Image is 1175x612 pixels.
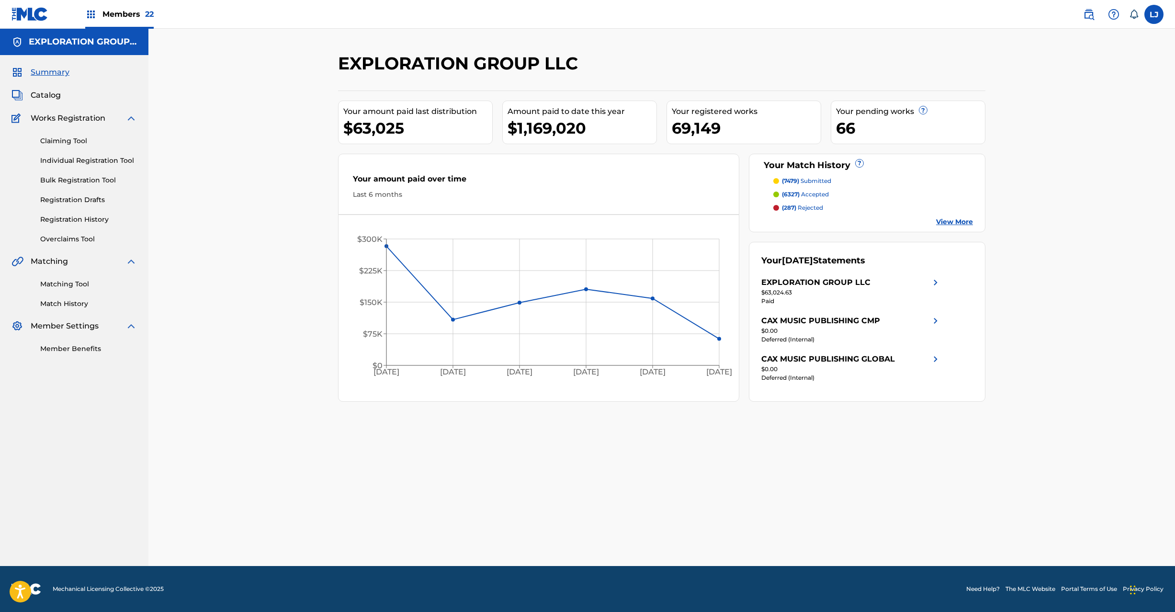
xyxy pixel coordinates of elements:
tspan: [DATE] [440,367,466,376]
img: search [1083,9,1095,20]
img: Member Settings [11,320,23,332]
iframe: Resource Center [1148,428,1175,505]
h2: EXPLORATION GROUP LLC [338,53,583,74]
div: $63,025 [343,117,492,139]
a: Registration Drafts [40,195,137,205]
div: Deferred (Internal) [761,335,941,344]
h5: EXPLORATION GROUP LLC [29,36,137,47]
tspan: [DATE] [640,367,666,376]
div: CAX MUSIC PUBLISHING GLOBAL [761,353,895,365]
p: accepted [782,190,829,199]
a: (6327) accepted [773,190,973,199]
div: Deferred (Internal) [761,374,941,382]
span: (6327) [782,191,800,198]
div: CAX MUSIC PUBLISHING CMP [761,315,880,327]
div: 69,149 [672,117,821,139]
span: ? [919,106,927,114]
span: Member Settings [31,320,99,332]
div: Help [1104,5,1123,24]
tspan: [DATE] [573,367,599,376]
span: (7479) [782,177,799,184]
img: Matching [11,256,23,267]
a: Claiming Tool [40,136,137,146]
tspan: $0 [373,361,383,370]
div: User Menu [1144,5,1164,24]
div: Your registered works [672,106,821,117]
tspan: $225K [359,266,383,275]
span: Mechanical Licensing Collective © 2025 [53,585,164,593]
a: View More [936,217,973,227]
span: (287) [782,204,796,211]
span: Catalog [31,90,61,101]
a: Bulk Registration Tool [40,175,137,185]
p: rejected [782,204,823,212]
div: Paid [761,297,941,306]
tspan: [DATE] [706,367,732,376]
img: right chevron icon [930,277,941,288]
div: $0.00 [761,327,941,335]
iframe: Chat Widget [1127,566,1175,612]
tspan: $150K [360,298,383,307]
a: Portal Terms of Use [1061,585,1117,593]
div: Your amount paid over time [353,173,724,190]
tspan: [DATE] [507,367,532,376]
a: Registration History [40,215,137,225]
div: $1,169,020 [508,117,656,139]
span: [DATE] [782,255,813,266]
div: Amount paid to date this year [508,106,656,117]
span: Matching [31,256,68,267]
img: expand [125,256,137,267]
img: expand [125,320,137,332]
div: Your Match History [761,159,973,172]
img: MLC Logo [11,7,48,21]
img: right chevron icon [930,315,941,327]
a: Need Help? [966,585,1000,593]
a: Match History [40,299,137,309]
span: 22 [145,10,154,19]
img: help [1108,9,1119,20]
a: CatalogCatalog [11,90,61,101]
span: ? [856,159,863,167]
div: 66 [836,117,985,139]
a: The MLC Website [1006,585,1055,593]
p: submitted [782,177,831,185]
a: Member Benefits [40,344,137,354]
a: Matching Tool [40,279,137,289]
a: Overclaims Tool [40,234,137,244]
img: Summary [11,67,23,78]
img: Accounts [11,36,23,48]
tspan: $75K [363,329,383,339]
div: Last 6 months [353,190,724,200]
a: (287) rejected [773,204,973,212]
a: CAX MUSIC PUBLISHING GLOBALright chevron icon$0.00Deferred (Internal) [761,353,941,382]
div: Drag [1130,576,1136,604]
div: $0.00 [761,365,941,374]
a: EXPLORATION GROUP LLCright chevron icon$63,024.63Paid [761,277,941,306]
img: Top Rightsholders [85,9,97,20]
div: EXPLORATION GROUP LLC [761,277,870,288]
img: Catalog [11,90,23,101]
div: Your amount paid last distribution [343,106,492,117]
span: Members [102,9,154,20]
a: CAX MUSIC PUBLISHING CMPright chevron icon$0.00Deferred (Internal) [761,315,941,344]
a: (7479) submitted [773,177,973,185]
a: Individual Registration Tool [40,156,137,166]
span: Works Registration [31,113,105,124]
span: Summary [31,67,69,78]
img: Works Registration [11,113,24,124]
div: Your pending works [836,106,985,117]
div: Notifications [1129,10,1139,19]
a: Privacy Policy [1123,585,1164,593]
img: right chevron icon [930,353,941,365]
tspan: [DATE] [373,367,399,376]
img: expand [125,113,137,124]
img: logo [11,583,41,595]
a: Public Search [1079,5,1098,24]
div: Your Statements [761,254,865,267]
div: $63,024.63 [761,288,941,297]
a: SummarySummary [11,67,69,78]
tspan: $300K [357,235,383,244]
